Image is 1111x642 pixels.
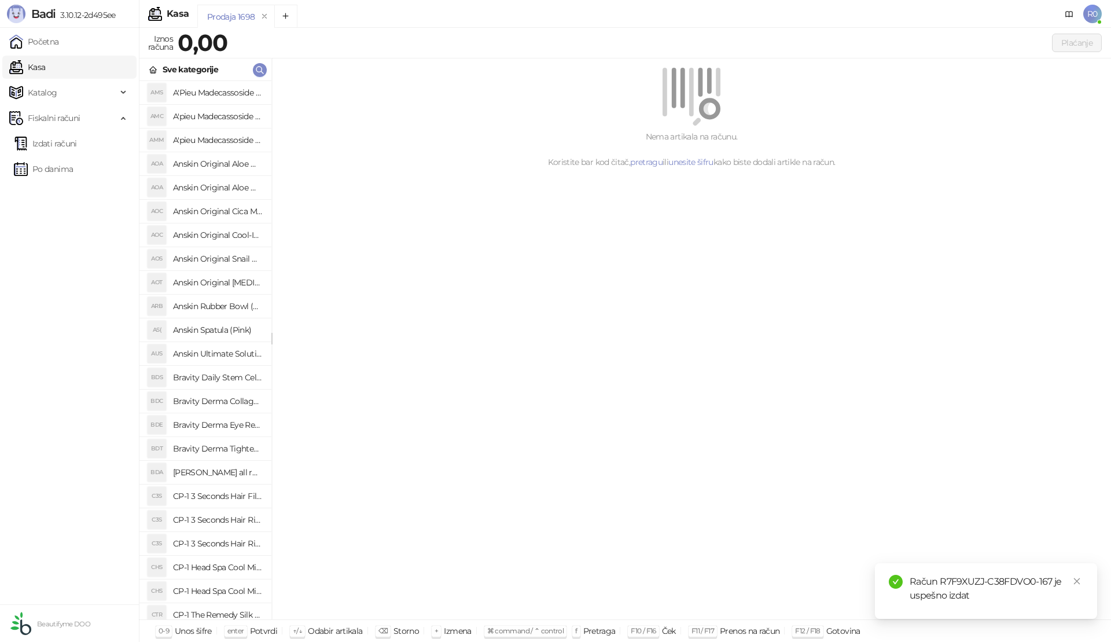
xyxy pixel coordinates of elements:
div: AOA [148,155,166,173]
div: BDT [148,439,166,458]
h4: Anskin Original Cool-Ice Modeling Mask 1kg [173,226,262,244]
div: CHS [148,558,166,577]
div: AS( [148,321,166,339]
div: Storno [393,623,419,639]
h4: Anskin Original Aloe Modeling Mask 1kg [173,178,262,197]
h4: Bravity Derma Eye Repair Ampoule [173,416,262,434]
div: AOC [148,202,166,221]
h4: Anskin Original Cica Modeling Mask 240g [173,202,262,221]
div: Nema artikala na računu. Koristite bar kod čitač, ili kako biste dodali artikle na račun. [286,130,1097,168]
h4: CP-1 3 Seconds Hair Ringer Hair Fill-up Ampoule [173,511,262,529]
div: Sve kategorije [163,63,218,76]
div: Odabir artikala [308,623,362,639]
div: Iznos računa [146,31,175,54]
div: AUS [148,344,166,363]
span: 0-9 [159,626,169,635]
span: F12 / F18 [795,626,820,635]
div: grid [139,81,271,619]
a: Dokumentacija [1060,5,1079,23]
span: ↑/↓ [293,626,302,635]
span: ⌘ command / ⌃ control [487,626,564,635]
span: ⌫ [378,626,388,635]
h4: Anskin Original Aloe Modeling Mask (Refill) 240g [173,155,262,173]
h4: Anskin Original [MEDICAL_DATA] Modeling Mask 240g [173,273,262,292]
h4: CP-1 3 Seconds Hair Ringer Hair Fill-up Ampoule [173,534,262,553]
div: CTR [148,606,166,624]
div: BDE [148,416,166,434]
a: Izdati računi [14,132,77,155]
div: AMC [148,107,166,126]
h4: Bravity Daily Stem Cell Sleeping Pack [173,368,262,387]
small: Beautifyme DOO [37,620,90,628]
h4: Anskin Original Snail Modeling Mask 1kg [173,250,262,268]
span: f [575,626,577,635]
h4: A'pieu Madecassoside Cream 2X [173,107,262,126]
div: AOT [148,273,166,292]
div: AOA [148,178,166,197]
div: C3S [148,511,166,529]
a: unesite šifru [668,157,713,167]
span: Badi [31,7,56,21]
div: Izmena [444,623,471,639]
span: Fiskalni računi [28,107,80,130]
div: AOS [148,250,166,268]
a: Po danima [14,157,73,181]
div: AMM [148,131,166,149]
h4: A'Pieu Madecassoside Sleeping Mask [173,83,262,102]
span: check-circle [889,575,903,589]
a: pretragu [630,157,663,167]
h4: CP-1 Head Spa Cool Mint Shampoo [173,558,262,577]
span: F10 / F16 [631,626,656,635]
a: Početna [9,30,59,53]
span: + [435,626,438,635]
div: CHS [148,582,166,600]
div: Kasa [167,9,189,19]
h4: CP-1 The Remedy Silk Essence [173,606,262,624]
div: Pretraga [583,623,616,639]
img: 64x64-companyLogo-432ed541-86f2-4000-a6d6-137676e77c9d.png [9,612,32,635]
h4: Anskin Spatula (Pink) [173,321,262,339]
h4: CP-1 3 Seconds Hair Fill-up Waterpack [173,487,262,505]
h4: Anskin Rubber Bowl (Pink) [173,297,262,316]
span: close [1073,577,1081,585]
div: BDS [148,368,166,387]
div: ARB [148,297,166,316]
button: remove [257,12,272,21]
h4: CP-1 Head Spa Cool Mint Shampoo [173,582,262,600]
div: C3S [148,534,166,553]
h4: Anskin Ultimate Solution Modeling Activator 1000ml [173,344,262,363]
span: R0 [1083,5,1102,23]
a: Kasa [9,56,45,79]
div: Potvrdi [250,623,278,639]
div: C3S [148,487,166,505]
h4: Bravity Derma Tightening Neck Ampoule [173,439,262,458]
div: BDC [148,392,166,410]
div: AMS [148,83,166,102]
div: Prenos na račun [720,623,779,639]
h4: Bravity Derma Collagen Eye Cream [173,392,262,410]
div: Prodaja 1698 [207,10,255,23]
div: Unos šifre [175,623,212,639]
a: Close [1070,575,1083,588]
strong: 0,00 [178,28,227,57]
h4: A'pieu Madecassoside Moisture Gel Cream [173,131,262,149]
h4: [PERSON_NAME] all round modeling powder [173,463,262,482]
span: enter [227,626,244,635]
div: Gotovina [826,623,860,639]
button: Plaćanje [1052,34,1102,52]
div: Račun R7F9XUZJ-C38FDVO0-167 je uspešno izdat [910,575,1083,603]
span: 3.10.12-2d495ee [56,10,115,20]
span: Katalog [28,81,57,104]
div: Ček [662,623,676,639]
button: Add tab [274,5,297,28]
img: Logo [7,5,25,23]
div: AOC [148,226,166,244]
span: F11 / F17 [691,626,714,635]
div: BDA [148,463,166,482]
